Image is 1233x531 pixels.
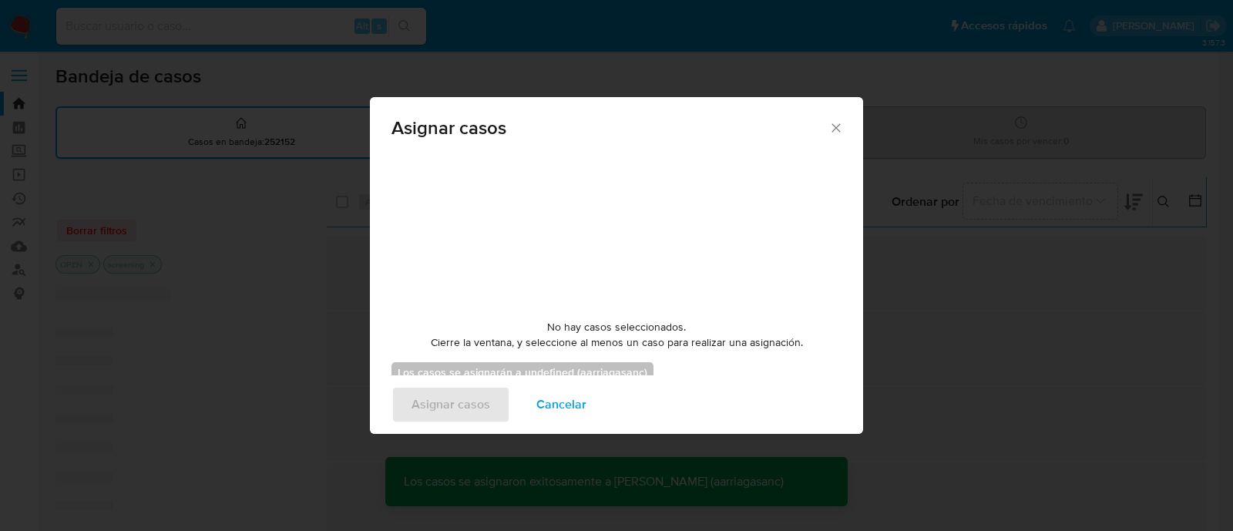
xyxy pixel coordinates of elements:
[370,97,863,434] div: assign-modal
[398,365,647,380] b: Los casos se asignarán a undefined (aarriagasanc)
[547,320,686,335] span: No hay casos seleccionados.
[516,386,606,423] button: Cancelar
[536,388,586,422] span: Cancelar
[391,119,828,137] span: Asignar casos
[828,120,842,134] button: Cerrar ventana
[501,153,732,308] img: yH5BAEAAAAALAAAAAABAAEAAAIBRAA7
[431,335,803,351] span: Cierre la ventana, y seleccione al menos un caso para realizar una asignación.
